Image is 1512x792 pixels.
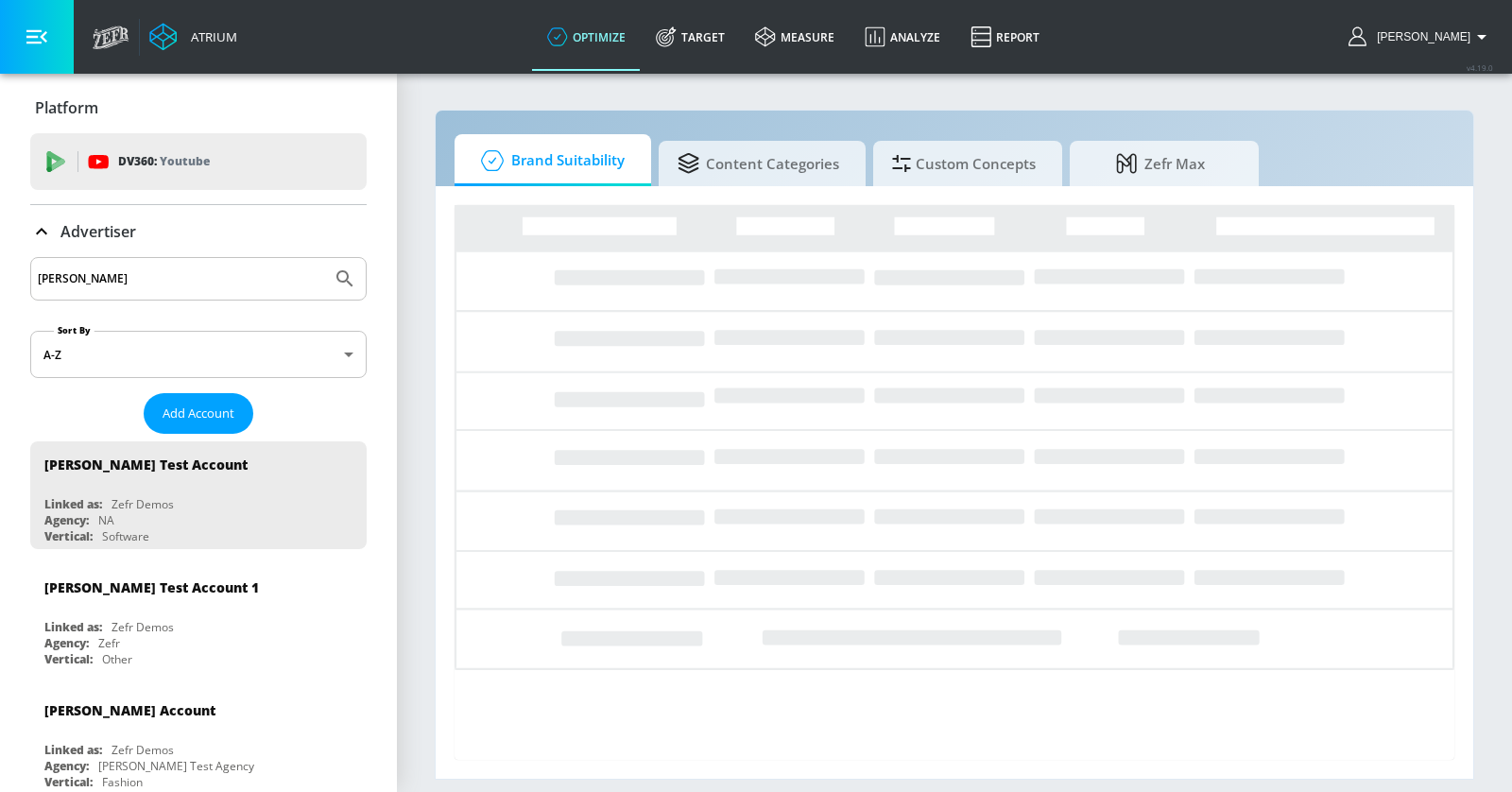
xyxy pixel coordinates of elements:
div: Fashion [102,774,143,790]
span: Content Categories [678,141,839,186]
p: Platform [35,97,98,118]
span: Brand Suitability [473,138,625,183]
div: DV360: Youtube [30,133,367,190]
div: [PERSON_NAME] Test Account 1 [44,578,259,596]
div: Agency: [44,635,89,651]
p: Advertiser [60,221,136,242]
div: [PERSON_NAME] Account [44,701,215,719]
div: A-Z [30,331,367,378]
div: NA [98,512,114,528]
span: v 4.19.0 [1467,62,1493,73]
div: Atrium [183,28,237,45]
p: Youtube [160,151,210,171]
div: [PERSON_NAME] Test Account 1Linked as:Zefr DemosAgency:ZefrVertical:Other [30,564,367,672]
button: Add Account [144,393,253,434]
a: Report [955,3,1055,71]
a: Atrium [149,23,237,51]
div: Zefr Demos [112,619,174,635]
div: Vertical: [44,528,93,544]
div: Other [102,651,132,667]
a: measure [740,3,850,71]
input: Search by name [38,267,324,291]
span: Custom Concepts [892,141,1036,186]
div: [PERSON_NAME] Test Account [44,456,248,473]
div: Zefr Demos [112,742,174,758]
div: Software [102,528,149,544]
div: [PERSON_NAME] Test AccountLinked as:Zefr DemosAgency:NAVertical:Software [30,441,367,549]
div: Zefr [98,635,120,651]
div: Vertical: [44,774,93,790]
div: Linked as: [44,496,102,512]
button: Submit Search [324,258,366,300]
div: Advertiser [30,205,367,258]
span: Zefr Max [1089,141,1232,186]
div: [PERSON_NAME] Test Agency [98,758,254,774]
a: Analyze [850,3,955,71]
div: Linked as: [44,742,102,758]
a: Target [641,3,740,71]
label: Sort By [54,324,94,336]
span: Add Account [163,403,234,424]
div: Vertical: [44,651,93,667]
div: Platform [30,81,367,134]
button: [PERSON_NAME] [1349,26,1493,48]
span: login as: casey.cohen@zefr.com [1369,30,1470,43]
div: Linked as: [44,619,102,635]
a: optimize [532,3,641,71]
p: DV360: [118,151,210,172]
div: Zefr Demos [112,496,174,512]
div: Agency: [44,512,89,528]
div: Agency: [44,758,89,774]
